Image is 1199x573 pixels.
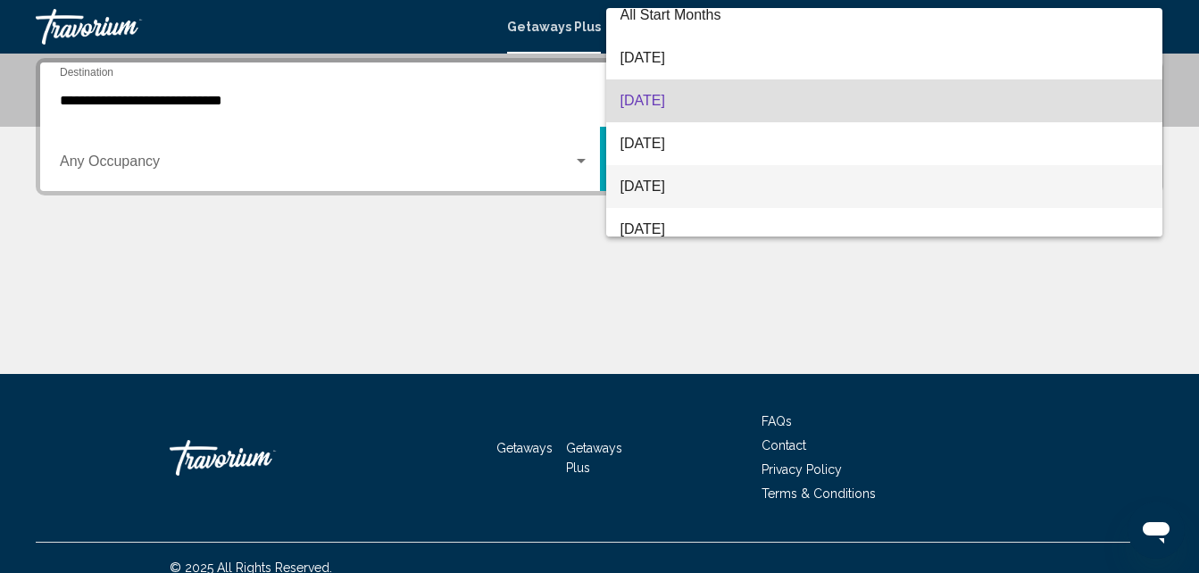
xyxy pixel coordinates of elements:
span: [DATE] [620,165,1149,208]
span: [DATE] [620,208,1149,251]
span: [DATE] [620,122,1149,165]
span: All Start Months [620,7,721,22]
span: [DATE] [620,79,1149,122]
span: [DATE] [620,37,1149,79]
iframe: Button to launch messaging window [1128,502,1185,559]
